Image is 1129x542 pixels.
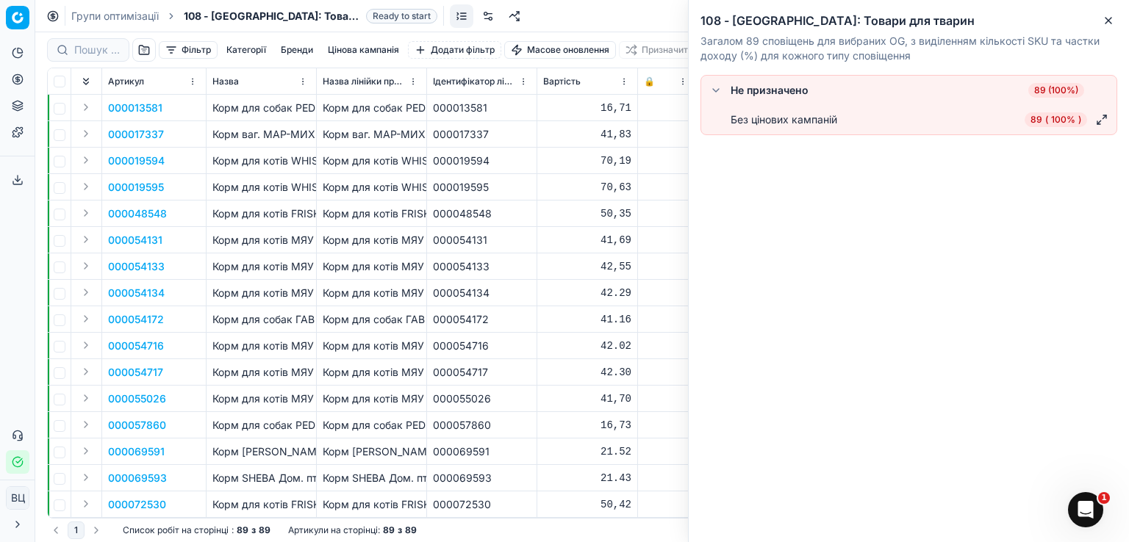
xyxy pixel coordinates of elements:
[212,445,464,458] font: Корм [PERSON_NAME] в [GEOGRAPHIC_DATA]/85г
[232,524,234,535] font: :
[700,13,975,28] font: 108 - [GEOGRAPHIC_DATA]: Товари для тварин
[323,339,571,352] font: Корм для котів МЯУ сухий, смачне м'ясце / 300г
[731,113,837,126] font: Без цінових кампаній
[77,416,95,433] button: Розгорнути
[77,231,95,248] button: Розгорнути
[212,234,487,246] font: Корм для котів МЯУ вологий, кролик в соусі ж/б / 415г
[212,313,455,325] font: Корм для собак ГАВ сухий, м'ясне асорті / 500г
[212,181,478,193] font: Корм для котів WHISKAS 1+ сухий, яловичина / 300г
[323,366,565,378] font: Корм для котів МЯУ сухий, ніжній кролик / 300г
[1051,114,1075,125] font: 100%
[108,101,162,114] font: 000013581
[323,154,565,167] font: Корм для котів WHISKAS 1+ сухий, курка / 300г
[74,43,120,57] input: Пошук за артикулом або назвою
[108,76,144,87] font: Артикул
[77,204,95,222] button: Розгорнути
[323,76,427,87] font: Назва лінійки продуктів
[323,286,586,299] font: Корм для котів МЯУ вологий, риба в соусі ж/б / 415г
[323,471,586,484] font: Корм SHEBA Дом. птиця в [GEOGRAPHIC_DATA] /85г
[108,365,163,380] button: 000054717
[108,444,165,459] button: 000069591
[108,233,162,247] button: 000054131
[433,286,490,299] font: 000054134
[212,366,455,378] font: Корм для котів МЯУ сухий, ніжній кролик / 300г
[644,76,655,87] font: 🔒
[601,419,631,431] font: 16,73
[108,181,164,193] font: 000019595
[184,9,437,24] span: 108 - [GEOGRAPHIC_DATA]: Товари для тваринReady to start
[433,207,492,220] font: 000048548
[77,283,95,301] button: Розгорнути
[212,339,461,352] font: Корм для котів МЯУ сухий, смачне м'ясце / 300г
[1101,493,1107,502] font: 1
[108,471,167,485] button: 000069593
[383,524,395,535] font: 89
[323,392,587,405] font: Корм для котів МЯУ сухий, хрустка курятина / 300г
[398,524,402,535] font: з
[11,491,25,504] font: ВЦ
[77,151,95,169] button: Розгорнути
[527,44,609,55] font: Масове оновлення
[6,486,29,510] button: ВЦ
[1034,84,1078,95] font: 89 (100%)
[108,180,164,195] button: 000019595
[275,41,319,59] button: Бренди
[378,524,380,535] font: :
[1068,492,1103,527] iframe: Живий чат у інтеркомі
[212,286,476,299] font: Корм для котів МЯУ вологий, риба в соусі ж/б / 415г
[543,76,581,87] font: Вартість
[108,128,164,140] font: 000017337
[323,128,521,140] font: Корм ваг. МАР-МИХ для котів та собак
[71,9,437,24] nav: хлібні крихти
[322,41,405,59] button: Цінова кампанія
[108,154,165,167] font: 000019594
[323,234,598,246] font: Корм для котів МЯУ вологий, кролик в соусі ж/б / 415г
[433,498,491,510] font: 000072530
[108,286,165,300] button: 000054134
[212,128,411,140] font: Корм ваг. МАР-МИХ для котів та собак
[601,102,631,114] font: 16,71
[1045,114,1048,125] font: (
[77,310,95,328] button: Розгорнути
[601,366,631,378] font: 42.30
[212,498,565,510] font: Корм для котів FRISKIES Sterilised з лососьм та овочами, сухий / 270г
[1031,114,1042,125] font: 89
[212,154,455,167] font: Корм для котів WHISKAS 1+ сухий, курка / 300г
[108,259,165,274] button: 000054133
[601,208,631,220] font: 50,35
[123,524,229,535] font: Список робіт на сторінці
[108,366,163,378] font: 000054717
[601,499,631,510] font: 50,42
[212,76,239,87] font: Назва
[108,286,165,299] font: 000054134
[77,125,95,142] button: Розгорнути
[108,206,167,221] button: 000048548
[77,98,95,116] button: Розгорнути
[259,524,270,535] font: 89
[108,313,164,325] font: 000054172
[323,419,632,431] font: Корм для собак PEDIGREE вологий, курка-овочі в соусі / 100г
[108,339,164,352] font: 000054716
[601,314,631,325] font: 41.16
[212,392,477,405] font: Корм для котів МЯУ сухий, хрустка курятина / 300г
[601,287,631,299] font: 42.29
[68,521,85,539] button: 1
[108,418,166,433] button: 000057860
[77,257,95,275] button: Розгорнути
[108,101,162,115] button: 000013581
[700,35,1100,62] font: Загалом 89 сповіщень для вибраних OG, з виділенням кількості SKU та частки доходу (%) для кожного...
[601,472,631,484] font: 21.43
[159,41,218,59] button: Фільтр
[433,339,489,352] font: 000054716
[212,260,481,272] font: Корм для котів МЯУ вологий, курка в соусі ж/б / 415г
[433,76,573,87] font: Ідентифікатор лінійки продуктів
[323,207,545,220] font: Корм для котів FRISKIES Indoor сухий / 270г
[323,445,574,458] font: Корм [PERSON_NAME] в [GEOGRAPHIC_DATA]/85г
[108,234,162,246] font: 000054131
[87,521,105,539] button: Перейти на наступну сторінку
[433,101,487,114] font: 000013581
[77,469,95,486] button: Розгорнути
[237,524,248,535] font: 89
[212,207,434,220] font: Корм для котів FRISKIES Indoor сухий / 270г
[601,181,631,193] font: 70,63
